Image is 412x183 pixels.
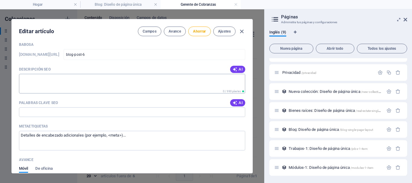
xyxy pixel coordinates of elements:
[143,29,157,33] font: Campos
[289,165,350,170] font: Módulos-1: Diseño de página única
[213,27,236,36] button: Ajustes
[287,128,383,131] div: Blog: Diseño de página única/blog-single-page-layout
[327,46,343,51] font: Abrir todo
[269,30,286,34] font: Inglés (9)
[289,165,373,170] span: Haga clic para abrir la página
[230,99,245,106] button: AI
[223,90,241,93] font: 0 / 990 píxeles
[368,46,396,51] font: Todos los ajustes
[230,66,245,73] button: AI
[386,146,391,151] div: Ajustes
[395,127,401,132] div: Eliminar
[282,70,300,75] font: Privacidad
[269,30,407,41] div: Pestañas de idioma
[340,128,373,131] font: /blog-single-page-layout
[222,89,245,93] span: Longitud de píxel calculada en los resultados de búsqueda
[282,108,287,113] div: Este diseño se utiliza como plantilla para todos los elementos (por ejemplo, una entrada de blog)...
[181,2,216,7] font: Gerente de Cobranzas
[269,44,313,53] button: Nueva página
[280,46,302,51] font: Nueva página
[395,70,401,75] div: Eliminar
[282,127,287,132] div: Este diseño se utiliza como plantilla para todos los elementos (por ejemplo, una entrada de blog)...
[239,100,243,105] font: AI
[289,108,397,113] span: Haga clic para abrir la página
[386,165,391,170] div: Ajustes
[287,90,383,93] div: Nueva colección: Diseño de página única/new-collection-single-page-layout
[386,127,391,132] div: Ajustes
[351,147,368,150] font: /jobs-1-item
[357,44,407,53] button: Todos los ajustes
[289,89,360,94] font: Nueva colección: Diseño de página única
[282,89,287,94] div: Este diseño se utiliza como plantilla para todos los elementos (por ejemplo, una entrada de blog)...
[289,146,367,151] span: Haga clic para abrir la página
[164,27,186,36] button: Avance
[280,71,375,74] div: Privacidad/privacidad
[395,146,401,151] div: Eliminar
[301,71,317,74] font: /privacidad
[361,89,408,94] font: /new-collection-single-page-layout
[169,29,181,33] font: Avance
[239,67,243,71] font: AI
[282,165,287,170] div: Este diseño se utiliza como plantilla para todos los elementos (por ejemplo, una entrada de blog)...
[386,108,391,113] div: Ajustes
[356,108,397,113] font: /real-estate-single-page-layout
[95,2,141,7] font: Blog: Diseño de página única
[287,147,383,150] div: Trabajos-1: Diseño de página única/jobs-1-item
[289,108,355,113] font: Bienes raíces: Diseño de página única
[289,146,350,151] font: Trabajos-1: Diseño de página única
[218,29,231,33] font: Ajustes
[33,2,43,7] font: Hogar
[282,146,287,151] div: Este diseño se utiliza como plantilla para todos los elementos (por ejemplo, una entrada de blog)...
[188,27,211,36] button: Ahorrar
[281,14,298,20] font: Páginas
[395,108,401,113] div: Eliminar
[316,44,354,53] button: Abrir todo
[395,165,401,170] div: Eliminar
[19,74,245,93] textarea: El texto en los resultados de búsqueda y las redes sociales
[378,70,383,75] div: Ajustes
[386,89,391,94] div: Ajustes
[287,109,383,112] div: Bienes raíces: Diseño de página única/real-estate-single-page-layout
[193,29,206,33] font: Ahorrar
[395,89,401,94] div: Eliminar
[138,27,161,36] button: Campos
[350,166,373,169] font: /modules-1-item
[289,127,339,132] font: Blog: Diseño de página única
[287,166,383,169] div: Módulos-1: Diseño de página única/modules-1-item
[281,21,338,24] font: Administra tus páginas y configuraciones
